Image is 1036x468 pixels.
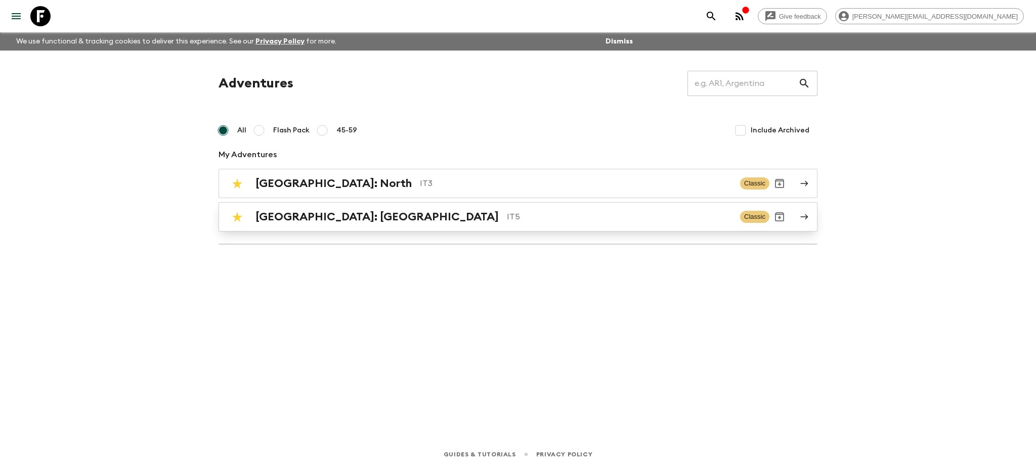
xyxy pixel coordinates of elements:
h2: [GEOGRAPHIC_DATA]: [GEOGRAPHIC_DATA] [255,210,499,223]
a: Give feedback [758,8,827,24]
span: All [237,125,246,135]
button: Archive [769,173,790,194]
a: Privacy Policy [536,449,592,460]
a: [GEOGRAPHIC_DATA]: [GEOGRAPHIC_DATA]IT5ClassicArchive [219,202,817,231]
p: IT5 [507,211,732,223]
a: [GEOGRAPHIC_DATA]: NorthIT3ClassicArchive [219,169,817,198]
button: menu [6,6,26,26]
p: My Adventures [219,149,817,161]
h2: [GEOGRAPHIC_DATA]: North [255,177,412,190]
input: e.g. AR1, Argentina [687,69,798,98]
button: Archive [769,207,790,227]
a: Privacy Policy [255,38,305,45]
span: Classic [740,211,769,223]
div: [PERSON_NAME][EMAIL_ADDRESS][DOMAIN_NAME] [835,8,1024,24]
span: Classic [740,177,769,190]
a: Guides & Tutorials [444,449,516,460]
span: Include Archived [751,125,809,135]
h1: Adventures [219,73,293,93]
span: 45-59 [336,125,357,135]
button: Dismiss [603,34,635,49]
span: [PERSON_NAME][EMAIL_ADDRESS][DOMAIN_NAME] [847,13,1023,20]
span: Give feedback [773,13,827,20]
span: Flash Pack [273,125,310,135]
p: We use functional & tracking cookies to deliver this experience. See our for more. [12,32,340,51]
button: search adventures [701,6,721,26]
p: IT3 [420,177,732,190]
